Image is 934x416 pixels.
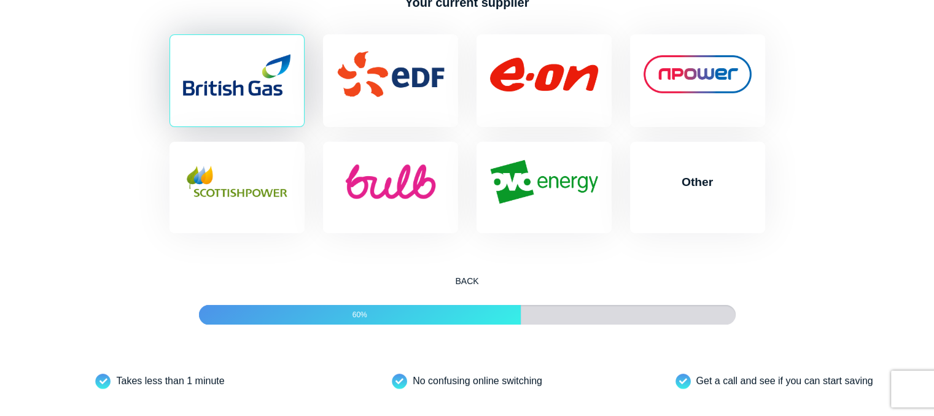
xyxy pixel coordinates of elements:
[323,34,458,127] label: EDF
[413,376,542,386] span: No confusing online switching
[323,142,458,233] label: Bulb
[116,376,224,386] span: Takes less than 1 minute
[169,142,305,233] label: Scottish Power
[477,34,612,127] label: EON
[696,376,873,386] span: Get a call and see if you can start saving
[630,142,765,233] label: Other
[169,34,305,127] label: British Gas
[323,272,612,290] button: Back
[630,34,765,127] label: Npower
[199,305,521,325] div: 60%
[477,142,612,233] label: Ovo Energy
